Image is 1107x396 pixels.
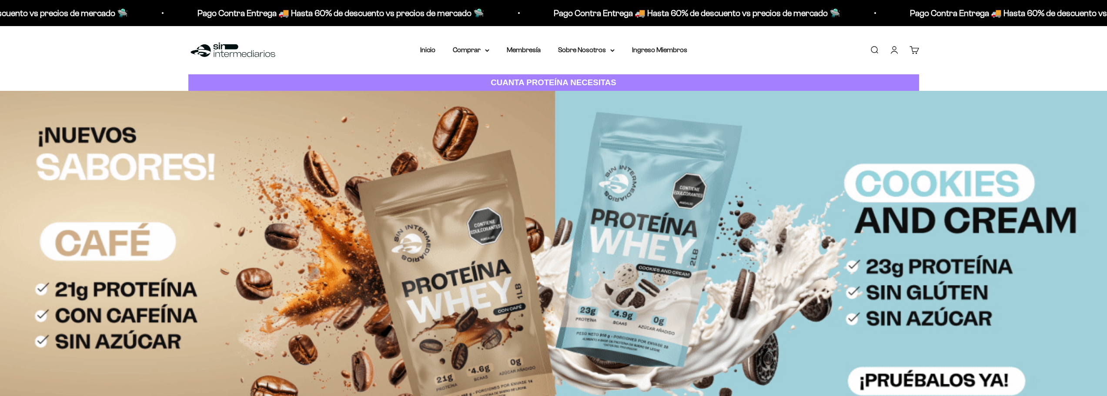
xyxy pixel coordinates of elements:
summary: Sobre Nosotros [558,44,615,56]
summary: Comprar [453,44,489,56]
a: CUANTA PROTEÍNA NECESITAS [188,74,919,91]
p: Pago Contra Entrega 🚚 Hasta 60% de descuento vs precios de mercado 🛸 [196,6,483,20]
a: Membresía [507,46,541,53]
p: Pago Contra Entrega 🚚 Hasta 60% de descuento vs precios de mercado 🛸 [552,6,839,20]
strong: CUANTA PROTEÍNA NECESITAS [491,78,616,87]
a: Inicio [420,46,435,53]
a: Ingreso Miembros [632,46,687,53]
